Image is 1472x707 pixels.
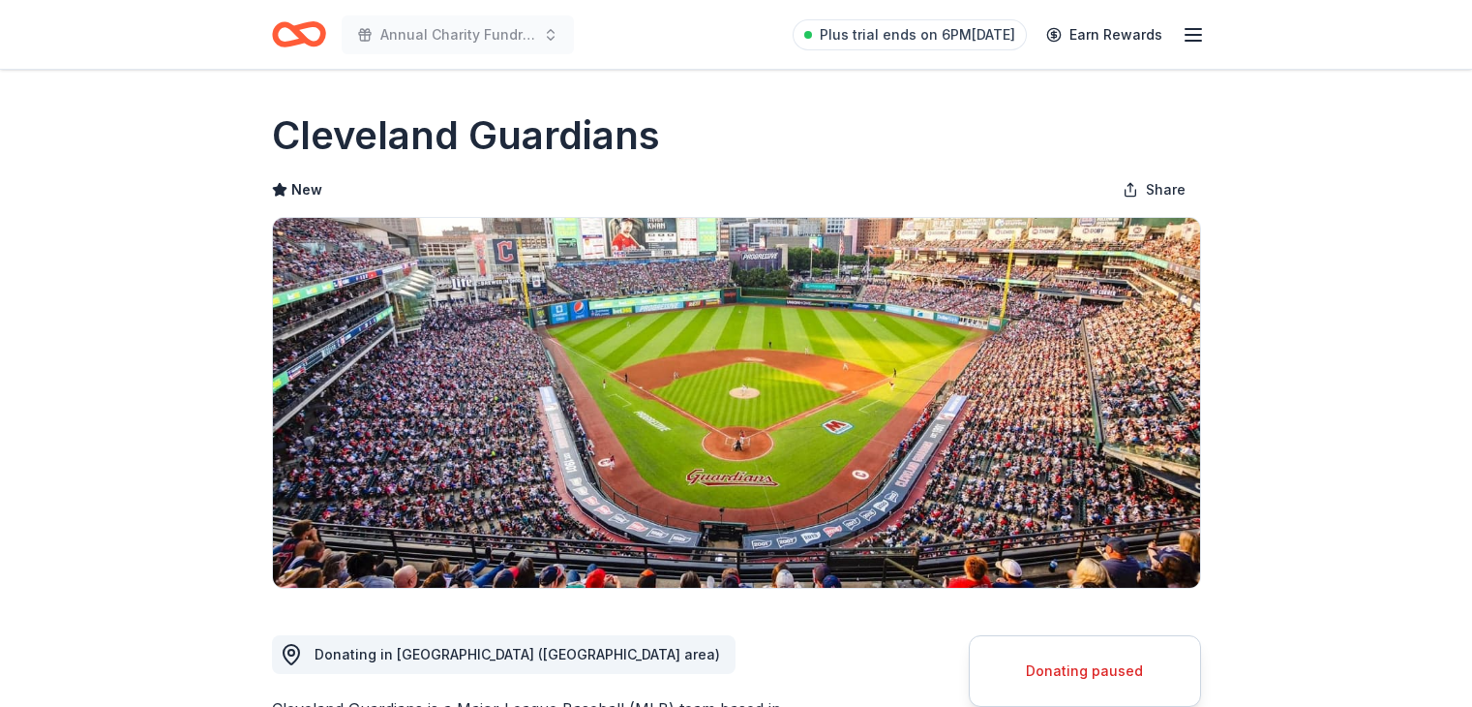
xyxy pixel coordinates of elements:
[380,23,535,46] span: Annual Charity Fundraiser
[1035,17,1174,52] a: Earn Rewards
[993,660,1177,683] div: Donating paused
[291,178,322,201] span: New
[1107,170,1201,209] button: Share
[793,19,1027,50] a: Plus trial ends on 6PM[DATE]
[273,218,1200,588] img: Image for Cleveland Guardians
[820,23,1015,46] span: Plus trial ends on 6PM[DATE]
[342,15,574,54] button: Annual Charity Fundraiser
[1146,178,1186,201] span: Share
[272,12,326,57] a: Home
[315,646,720,662] span: Donating in [GEOGRAPHIC_DATA] ([GEOGRAPHIC_DATA] area)
[272,108,660,163] h1: Cleveland Guardians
